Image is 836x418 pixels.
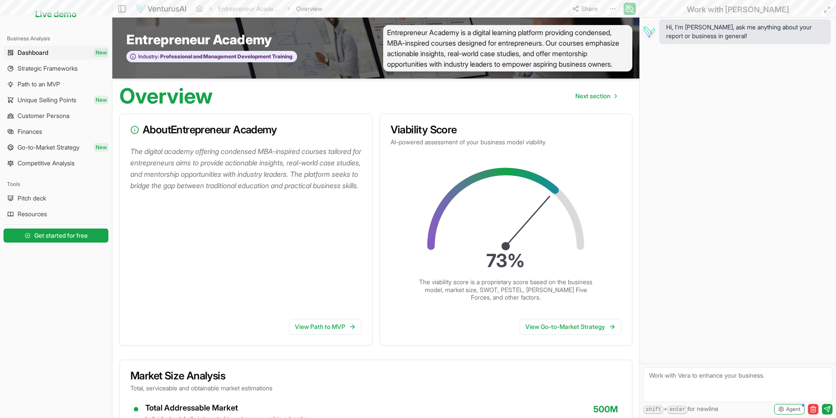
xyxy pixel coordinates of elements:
[289,319,362,335] a: View Path to MVP
[391,125,622,135] h3: Viability Score
[383,25,633,71] span: Entrepreneur Academy is a digital learning platform providing condensed, MBA-inspired courses des...
[159,53,292,60] span: Professional and Management Development Training
[18,127,42,136] span: Finances
[786,406,800,413] span: Agent
[130,384,621,393] p: Total, serviceable and obtainable market estimations
[94,96,108,104] span: New
[4,61,108,75] a: Strategic Frameworks
[4,125,108,139] a: Finances
[138,53,159,60] span: Industry:
[130,125,362,135] h3: About Entrepreneur Academy
[520,319,621,335] a: View Go-to-Market Strategy
[18,210,47,218] span: Resources
[4,77,108,91] a: Path to an MVP
[667,406,688,414] kbd: enter
[4,191,108,205] a: Pitch deck
[18,159,75,168] span: Competitive Analysis
[643,406,664,414] kbd: shift
[130,371,621,381] h3: Market Size Analysis
[418,278,594,301] p: The viability score is a proprietary score based on the business model, market size, SWOT, PESTEL...
[774,404,804,414] button: Agent
[642,25,656,39] img: Vera
[4,207,108,221] a: Resources
[34,231,88,240] span: Get started for free
[4,229,108,243] button: Get started for free
[568,87,624,105] nav: pagination
[18,194,46,203] span: Pitch deck
[4,46,108,60] a: DashboardNew
[18,48,48,57] span: Dashboard
[18,143,79,152] span: Go-to-Market Strategy
[94,48,108,57] span: New
[94,143,108,152] span: New
[4,156,108,170] a: Competitive Analysis
[18,80,60,89] span: Path to an MVP
[4,32,108,46] div: Business Analysis
[4,93,108,107] a: Unique Selling PointsNew
[4,227,108,244] a: Get started for free
[575,92,610,100] span: Next section
[391,138,622,146] p: AI-powered assessment of your business model viability
[4,109,108,123] a: Customer Persona
[130,146,365,191] p: The digital academy offering condensed MBA-inspired courses tailored for entrepreneurs aims to pr...
[126,32,272,47] span: Entrepreneur Academy
[18,64,78,73] span: Strategic Frameworks
[4,140,108,154] a: Go-to-Market StrategyNew
[126,51,297,63] button: Industry:Professional and Management Development Training
[4,177,108,191] div: Tools
[487,250,525,272] text: 73 %
[145,403,310,413] div: Total Addressable Market
[18,111,69,120] span: Customer Persona
[18,96,76,104] span: Unique Selling Points
[643,404,718,414] span: + for newline
[568,87,624,105] a: Go to next page
[119,86,213,107] h1: Overview
[666,23,824,40] span: Hi, I'm [PERSON_NAME], ask me anything about your report or business in general!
